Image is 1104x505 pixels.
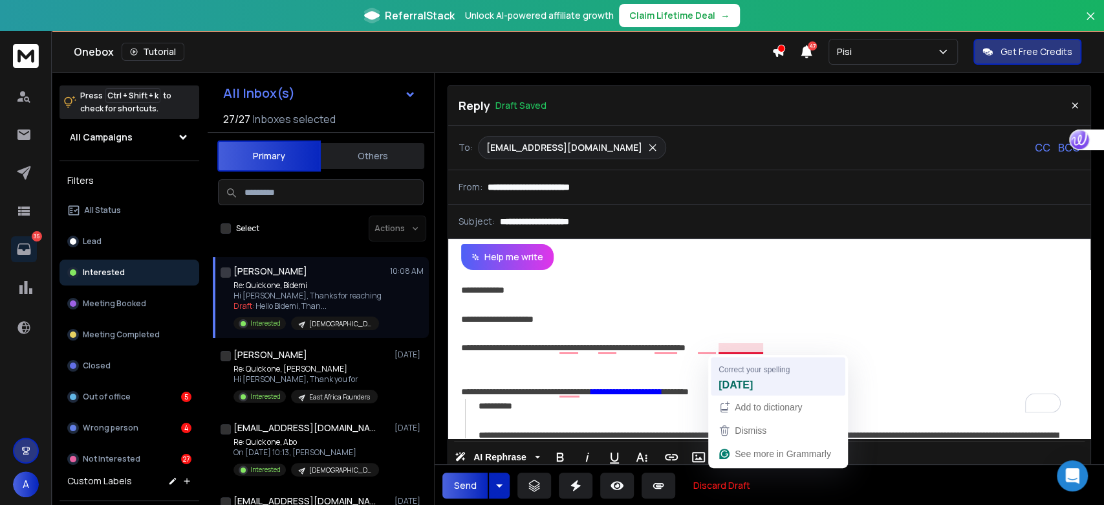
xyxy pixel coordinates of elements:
[250,392,281,401] p: Interested
[60,172,199,190] h3: Filters
[459,181,482,194] p: From:
[459,96,490,115] p: Reply
[32,231,42,241] p: 35
[602,444,627,470] button: Underline (Ctrl+U)
[233,421,376,434] h1: [EMAIL_ADDRESS][DOMAIN_NAME]
[1035,140,1050,155] p: CC
[486,141,642,154] p: [EMAIL_ADDRESS][DOMAIN_NAME]
[233,374,378,385] p: Hi [PERSON_NAME], Thank you for
[459,141,473,154] p: To:
[385,8,455,23] span: ReferralStack
[233,447,379,458] p: On [DATE] 10:13, [PERSON_NAME]
[80,89,171,115] p: Press to check for shortcuts.
[686,444,711,470] button: Insert Image (Ctrl+P)
[83,361,111,371] p: Closed
[223,87,295,100] h1: All Inbox(s)
[223,111,250,127] span: 27 / 27
[309,319,371,329] p: [DEMOGRAPHIC_DATA] Founders
[659,444,684,470] button: Insert Link (Ctrl+K)
[233,300,254,311] span: Draft:
[253,111,336,127] h3: Inboxes selected
[465,9,614,22] p: Unlock AI-powered affiliate growth
[395,350,424,360] p: [DATE]
[495,99,547,112] p: Draft Saved
[233,348,307,361] h1: [PERSON_NAME]
[233,437,379,447] p: Re: Quick one, Abo
[83,330,160,340] p: Meeting Completed
[60,384,199,410] button: Out of office5
[60,260,199,286] button: Interested
[60,353,199,379] button: Closed
[60,124,199,150] button: All Campaigns
[471,452,529,463] span: AI Rephrase
[217,140,321,172] button: Primary
[67,475,132,488] h3: Custom Labels
[60,197,199,223] button: All Status
[309,466,371,475] p: [DEMOGRAPHIC_DATA] Founders
[720,9,730,22] span: →
[250,465,281,475] p: Interested
[83,267,125,278] p: Interested
[60,291,199,317] button: Meeting Booked
[395,423,424,433] p: [DATE]
[255,300,327,311] span: Hello Bidemi, Than ...
[181,392,191,402] div: 5
[1057,460,1088,491] div: Open Intercom Messenger
[1082,8,1099,39] button: Close banner
[233,291,382,301] p: Hi [PERSON_NAME], Thanks for reaching
[233,265,307,278] h1: [PERSON_NAME]
[83,392,131,402] p: Out of office
[181,454,191,464] div: 27
[83,236,102,247] p: Lead
[181,423,191,433] div: 4
[321,142,424,170] button: Others
[629,444,654,470] button: More Text
[309,392,370,402] p: East Africa Founders
[808,41,817,50] span: 47
[683,473,761,499] button: Discard Draft
[213,80,426,106] button: All Inbox(s)
[122,43,184,61] button: Tutorial
[1001,45,1072,58] p: Get Free Credits
[442,473,488,499] button: Send
[390,266,424,276] p: 10:08 AM
[105,88,160,103] span: Ctrl + Shift + k
[459,215,495,228] p: Subject:
[60,415,199,441] button: Wrong person4
[84,205,121,216] p: All Status
[448,270,1090,438] div: To enrich screen reader interactions, please activate Accessibility in Grammarly extension settings
[452,444,543,470] button: AI Rephrase
[60,229,199,254] button: Lead
[233,280,382,291] p: Re: Quick one, Bidemi
[83,454,140,464] p: Not Interested
[11,236,37,262] a: 35
[70,131,133,144] h1: All Campaigns
[13,471,39,497] button: A
[60,446,199,472] button: Not Interested27
[74,43,772,61] div: Onebox
[83,298,146,309] p: Meeting Booked
[461,244,554,270] button: Help me write
[250,319,281,328] p: Interested
[575,444,600,470] button: Italic (Ctrl+I)
[236,223,259,234] label: Select
[837,45,857,58] p: Pisi
[548,444,572,470] button: Bold (Ctrl+B)
[83,423,138,433] p: Wrong person
[60,322,199,348] button: Meeting Completed
[973,39,1081,65] button: Get Free Credits
[619,4,740,27] button: Claim Lifetime Deal→
[233,364,378,374] p: Re: Quick one, [PERSON_NAME]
